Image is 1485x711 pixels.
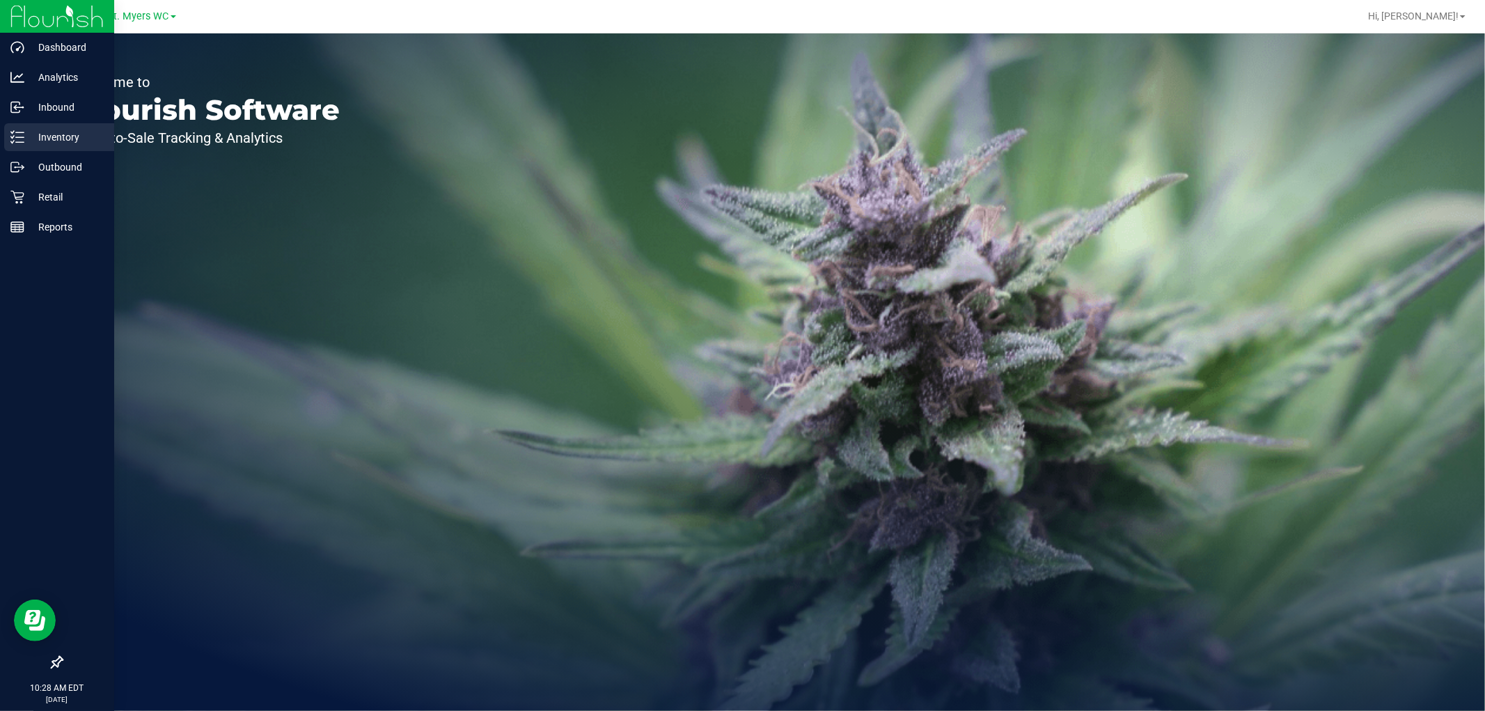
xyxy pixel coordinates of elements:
[24,69,108,86] p: Analytics
[24,129,108,146] p: Inventory
[24,99,108,116] p: Inbound
[10,40,24,54] inline-svg: Dashboard
[10,130,24,144] inline-svg: Inventory
[6,694,108,705] p: [DATE]
[24,189,108,205] p: Retail
[14,600,56,641] iframe: Resource center
[24,219,108,235] p: Reports
[10,160,24,174] inline-svg: Outbound
[6,682,108,694] p: 10:28 AM EDT
[109,10,169,22] span: Ft. Myers WC
[24,39,108,56] p: Dashboard
[10,70,24,84] inline-svg: Analytics
[10,190,24,204] inline-svg: Retail
[75,131,340,145] p: Seed-to-Sale Tracking & Analytics
[24,159,108,175] p: Outbound
[75,75,340,89] p: Welcome to
[10,100,24,114] inline-svg: Inbound
[75,96,340,124] p: Flourish Software
[10,220,24,234] inline-svg: Reports
[1368,10,1459,22] span: Hi, [PERSON_NAME]!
